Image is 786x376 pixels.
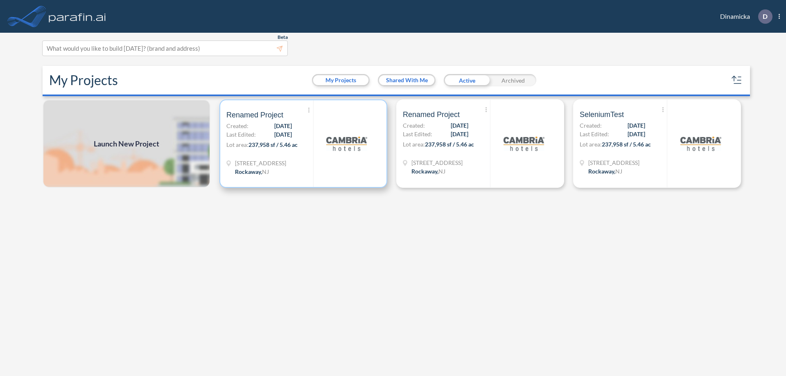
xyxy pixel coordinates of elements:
[43,99,210,188] a: Launch New Project
[588,158,639,167] span: 321 Mt Hope Ave
[235,168,262,175] span: Rockaway ,
[226,110,283,120] span: Renamed Project
[262,168,269,175] span: NJ
[628,121,645,130] span: [DATE]
[580,110,624,119] span: SeleniumTest
[226,122,248,130] span: Created:
[47,8,108,25] img: logo
[444,74,490,86] div: Active
[708,9,780,24] div: Dinamicka
[628,130,645,138] span: [DATE]
[588,168,615,175] span: Rockaway ,
[313,75,368,85] button: My Projects
[411,167,445,176] div: Rockaway, NJ
[226,141,248,148] span: Lot area:
[248,141,298,148] span: 237,958 sf / 5.46 ac
[425,141,474,148] span: 237,958 sf / 5.46 ac
[451,121,468,130] span: [DATE]
[580,141,602,148] span: Lot area:
[580,130,609,138] span: Last Edited:
[403,130,432,138] span: Last Edited:
[326,123,367,164] img: logo
[763,13,768,20] p: D
[235,159,286,167] span: 321 Mt Hope Ave
[94,138,159,149] span: Launch New Project
[274,130,292,139] span: [DATE]
[226,130,256,139] span: Last Edited:
[49,72,118,88] h2: My Projects
[403,110,460,119] span: Renamed Project
[278,34,288,41] span: Beta
[411,158,463,167] span: 321 Mt Hope Ave
[379,75,434,85] button: Shared With Me
[730,74,743,87] button: sort
[403,141,425,148] span: Lot area:
[680,123,721,164] img: logo
[588,167,622,176] div: Rockaway, NJ
[504,123,544,164] img: logo
[490,74,536,86] div: Archived
[403,121,425,130] span: Created:
[451,130,468,138] span: [DATE]
[235,167,269,176] div: Rockaway, NJ
[615,168,622,175] span: NJ
[43,99,210,188] img: add
[602,141,651,148] span: 237,958 sf / 5.46 ac
[274,122,292,130] span: [DATE]
[438,168,445,175] span: NJ
[580,121,602,130] span: Created:
[411,168,438,175] span: Rockaway ,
